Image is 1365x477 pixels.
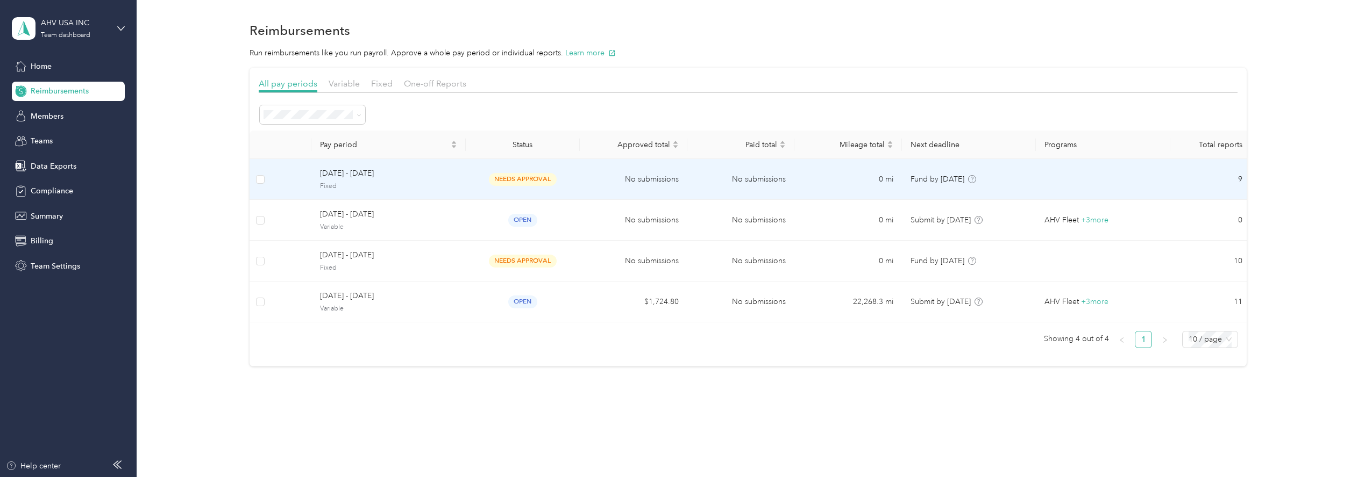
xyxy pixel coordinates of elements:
span: Fixed [320,182,457,191]
th: Approved total [580,131,687,159]
span: caret-down [672,143,679,150]
td: No submissions [580,159,687,200]
span: Billing [31,235,53,247]
td: 0 mi [794,200,902,241]
button: Help center [6,460,61,472]
span: Submit by [DATE] [911,215,971,225]
span: open [508,295,537,308]
span: AHV Fleet [1044,296,1079,308]
td: No submissions [580,200,687,241]
span: caret-up [451,139,457,146]
td: $1,724.80 [580,281,687,322]
li: Previous Page [1113,331,1131,348]
span: Summary [31,211,63,222]
td: No submissions [687,159,795,200]
span: Variable [320,304,457,314]
span: Variable [320,222,457,232]
th: Mileage total [794,131,902,159]
li: Next Page [1156,331,1174,348]
h1: Reimbursements [250,25,350,36]
span: Mileage total [803,140,885,149]
td: 9 [1170,159,1251,200]
span: Fixed [320,263,457,273]
span: 10 / page [1189,331,1232,348]
span: needs approval [489,173,557,185]
li: 1 [1135,331,1152,348]
th: Programs [1036,131,1170,159]
span: [DATE] - [DATE] [320,208,457,220]
span: Compliance [31,185,73,197]
span: One-off Reports [404,78,466,89]
div: Status [474,140,571,149]
span: Home [31,61,52,72]
span: caret-down [779,143,786,150]
span: [DATE] - [DATE] [320,249,457,261]
div: Page Size [1182,331,1238,348]
td: No submissions [580,241,687,281]
td: 22,268.3 mi [794,281,902,322]
td: 0 mi [794,159,902,200]
span: [DATE] - [DATE] [320,290,457,302]
span: Fixed [371,78,393,89]
span: open [508,214,537,226]
button: Learn more [565,47,616,59]
td: 11 [1170,281,1251,322]
p: Run reimbursements like you run payroll. Approve a whole pay period or individual reports. [250,47,1247,59]
td: 0 mi [794,241,902,281]
span: caret-up [672,139,679,146]
span: All pay periods [259,78,317,89]
span: Fund by [DATE] [911,175,964,184]
td: 10 [1170,241,1251,281]
span: Reimbursements [31,85,89,97]
span: Data Exports [31,161,76,172]
span: Showing 4 out of 4 [1044,331,1109,347]
span: caret-up [887,139,893,146]
span: Teams [31,135,53,147]
span: + 3 more [1081,297,1108,306]
span: Paid total [696,140,778,149]
span: left [1119,337,1125,343]
span: AHV Fleet [1044,214,1079,226]
button: left [1113,331,1131,348]
iframe: Everlance-gr Chat Button Frame [1305,417,1365,477]
button: right [1156,331,1174,348]
td: No submissions [687,200,795,241]
div: AHV USA INC [41,17,108,28]
td: 0 [1170,200,1251,241]
span: [DATE] - [DATE] [320,168,457,179]
span: caret-down [887,143,893,150]
td: No submissions [687,281,795,322]
span: caret-down [451,143,457,150]
th: Next deadline [902,131,1036,159]
th: Paid total [687,131,795,159]
span: caret-up [779,139,786,146]
td: No submissions [687,241,795,281]
span: Fund by [DATE] [911,256,964,265]
span: Team Settings [31,261,80,272]
span: Pay period [320,140,449,149]
span: right [1162,337,1168,343]
span: + 3 more [1081,215,1108,225]
span: needs approval [489,255,557,267]
div: Team dashboard [41,32,90,39]
th: Total reports [1170,131,1251,159]
th: Pay period [311,131,466,159]
span: Members [31,111,63,122]
span: Submit by [DATE] [911,297,971,306]
span: Variable [329,78,360,89]
a: 1 [1135,331,1151,348]
span: Approved total [588,140,670,149]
